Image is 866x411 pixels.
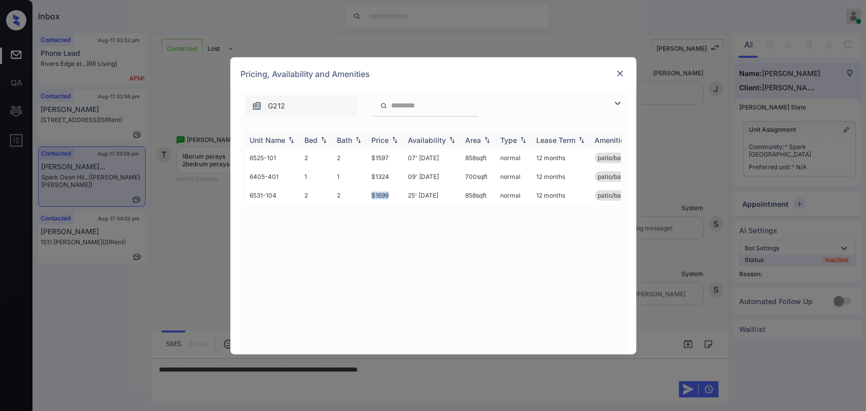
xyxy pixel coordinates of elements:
img: icon-zuma [611,97,623,109]
div: Area [465,136,481,144]
img: icon-zuma [252,101,262,111]
div: Price [371,136,389,144]
td: 07' [DATE] [404,148,461,167]
span: G212 [268,100,285,111]
td: 09' [DATE] [404,167,461,186]
td: normal [496,167,532,186]
td: normal [496,186,532,205]
td: 6405-401 [246,167,300,186]
div: Amenities [595,136,629,144]
td: $1324 [367,167,404,186]
td: normal [496,148,532,167]
td: 858 sqft [461,148,496,167]
img: sorting [447,136,457,143]
span: patio/balcony [598,154,637,162]
img: sorting [518,136,528,143]
td: 25' [DATE] [404,186,461,205]
td: 2 [333,186,367,205]
td: 1 [333,167,367,186]
td: 12 months [532,148,591,167]
td: 12 months [532,167,591,186]
td: 12 months [532,186,591,205]
img: sorting [286,136,296,143]
td: 6525-101 [246,148,300,167]
td: $1699 [367,186,404,205]
div: Type [500,136,517,144]
img: close [615,68,625,79]
td: 2 [333,148,367,167]
img: sorting [319,136,329,143]
div: Bath [337,136,352,144]
img: icon-zuma [380,101,388,110]
div: Pricing, Availability and Amenities [230,57,636,91]
img: sorting [390,136,400,143]
img: sorting [482,136,492,143]
div: Bed [304,136,318,144]
td: 2 [300,186,333,205]
td: 1 [300,167,333,186]
span: patio/balcony [598,173,637,180]
div: Lease Term [536,136,575,144]
span: patio/balcony [598,192,637,199]
img: sorting [353,136,363,143]
td: 6531-104 [246,186,300,205]
img: sorting [576,136,586,143]
td: 858 sqft [461,186,496,205]
div: Unit Name [250,136,285,144]
td: 700 sqft [461,167,496,186]
td: $1597 [367,148,404,167]
div: Availability [408,136,446,144]
td: 2 [300,148,333,167]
